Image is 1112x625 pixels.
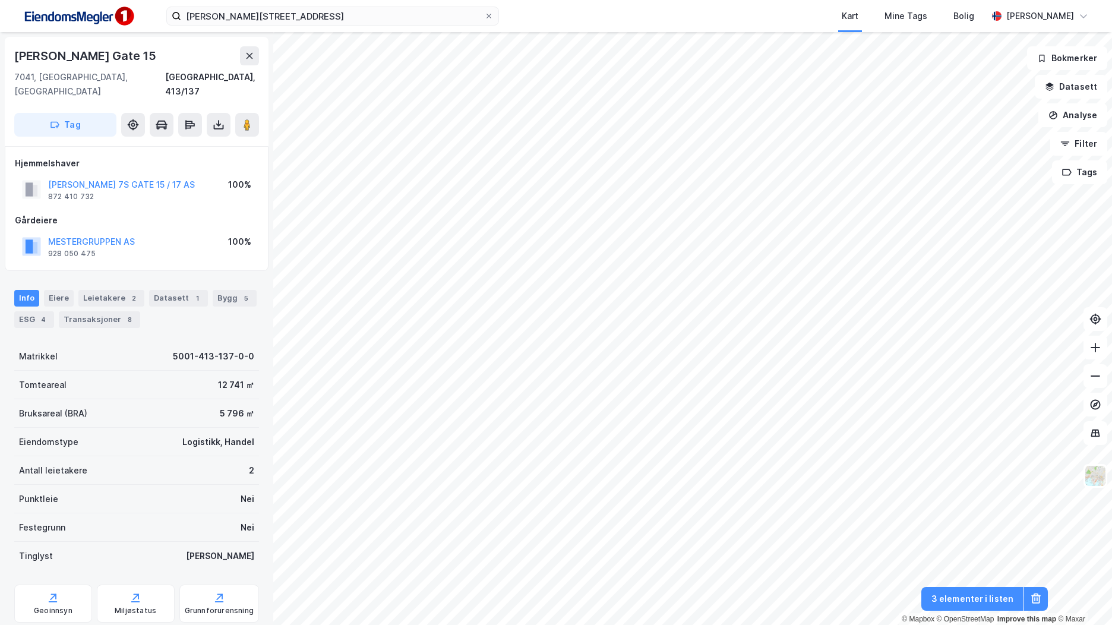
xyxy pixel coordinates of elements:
[48,249,96,258] div: 928 050 475
[15,156,258,171] div: Hjemmelshaver
[884,9,927,23] div: Mine Tags
[15,213,258,228] div: Gårdeiere
[249,463,254,478] div: 2
[842,9,858,23] div: Kart
[1038,103,1107,127] button: Analyse
[185,606,254,615] div: Grunnforurensning
[37,314,49,326] div: 4
[19,549,53,563] div: Tinglyst
[1053,568,1112,625] iframe: Chat Widget
[1027,46,1107,70] button: Bokmerker
[14,290,39,307] div: Info
[1052,160,1107,184] button: Tags
[1006,9,1074,23] div: [PERSON_NAME]
[19,3,138,30] img: F4PB6Px+NJ5v8B7XTbfpPpyloAAAAASUVORK5CYII=
[173,349,254,364] div: 5001-413-137-0-0
[14,70,165,99] div: 7041, [GEOGRAPHIC_DATA], [GEOGRAPHIC_DATA]
[19,349,58,364] div: Matrikkel
[19,378,67,392] div: Tomteareal
[241,520,254,535] div: Nei
[19,520,65,535] div: Festegrunn
[240,292,252,304] div: 5
[124,314,135,326] div: 8
[902,615,934,623] a: Mapbox
[181,7,484,25] input: Søk på adresse, matrikkel, gårdeiere, leietakere eller personer
[937,615,994,623] a: OpenStreetMap
[191,292,203,304] div: 1
[228,235,251,249] div: 100%
[1084,465,1107,487] img: Z
[59,311,140,328] div: Transaksjoner
[228,178,251,192] div: 100%
[953,9,974,23] div: Bolig
[1053,568,1112,625] div: Kontrollprogram for chat
[1050,132,1107,156] button: Filter
[128,292,140,304] div: 2
[241,492,254,506] div: Nei
[19,435,78,449] div: Eiendomstype
[48,192,94,201] div: 872 410 732
[14,113,116,137] button: Tag
[19,463,87,478] div: Antall leietakere
[19,492,58,506] div: Punktleie
[14,46,159,65] div: [PERSON_NAME] Gate 15
[78,290,144,307] div: Leietakere
[220,406,254,421] div: 5 796 ㎡
[149,290,208,307] div: Datasett
[921,587,1023,611] button: 3 elementer i listen
[213,290,257,307] div: Bygg
[165,70,259,99] div: [GEOGRAPHIC_DATA], 413/137
[182,435,254,449] div: Logistikk, Handel
[115,606,156,615] div: Miljøstatus
[19,406,87,421] div: Bruksareal (BRA)
[218,378,254,392] div: 12 741 ㎡
[1035,75,1107,99] button: Datasett
[186,549,254,563] div: [PERSON_NAME]
[34,606,72,615] div: Geoinnsyn
[997,615,1056,623] a: Improve this map
[44,290,74,307] div: Eiere
[14,311,54,328] div: ESG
